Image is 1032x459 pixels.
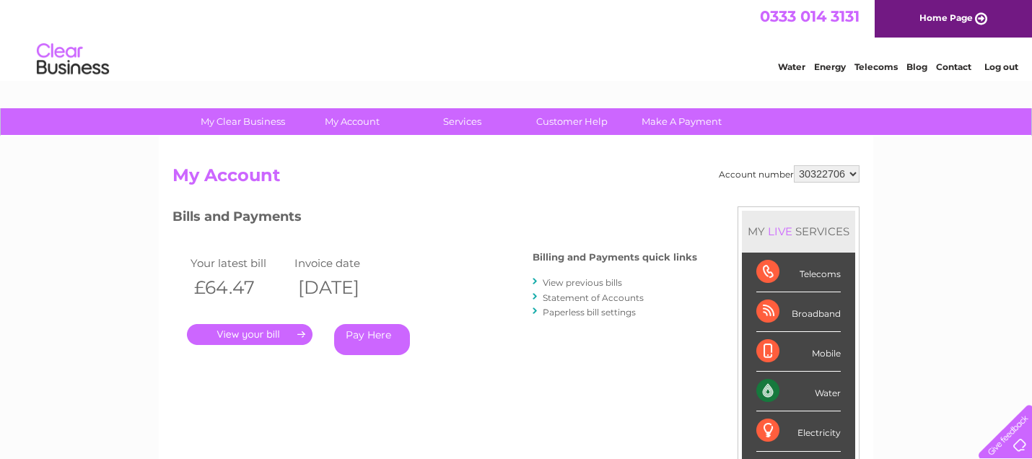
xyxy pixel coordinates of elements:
[187,273,291,302] th: £64.47
[756,411,841,451] div: Electricity
[622,108,741,135] a: Make A Payment
[760,7,860,25] a: 0333 014 3131
[756,292,841,332] div: Broadband
[36,38,110,82] img: logo.png
[756,332,841,372] div: Mobile
[543,307,636,318] a: Paperless bill settings
[172,206,697,232] h3: Bills and Payments
[936,61,971,72] a: Contact
[814,61,846,72] a: Energy
[334,324,410,355] a: Pay Here
[403,108,522,135] a: Services
[183,108,302,135] a: My Clear Business
[176,8,858,70] div: Clear Business is a trading name of Verastar Limited (registered in [GEOGRAPHIC_DATA] No. 3667643...
[906,61,927,72] a: Blog
[756,372,841,411] div: Water
[293,108,412,135] a: My Account
[742,211,855,252] div: MY SERVICES
[291,273,395,302] th: [DATE]
[984,61,1018,72] a: Log out
[543,292,644,303] a: Statement of Accounts
[187,253,291,273] td: Your latest bill
[172,165,860,193] h2: My Account
[756,253,841,292] div: Telecoms
[512,108,631,135] a: Customer Help
[854,61,898,72] a: Telecoms
[187,324,312,345] a: .
[291,253,395,273] td: Invoice date
[778,61,805,72] a: Water
[765,224,795,238] div: LIVE
[719,165,860,183] div: Account number
[543,277,622,288] a: View previous bills
[533,252,697,263] h4: Billing and Payments quick links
